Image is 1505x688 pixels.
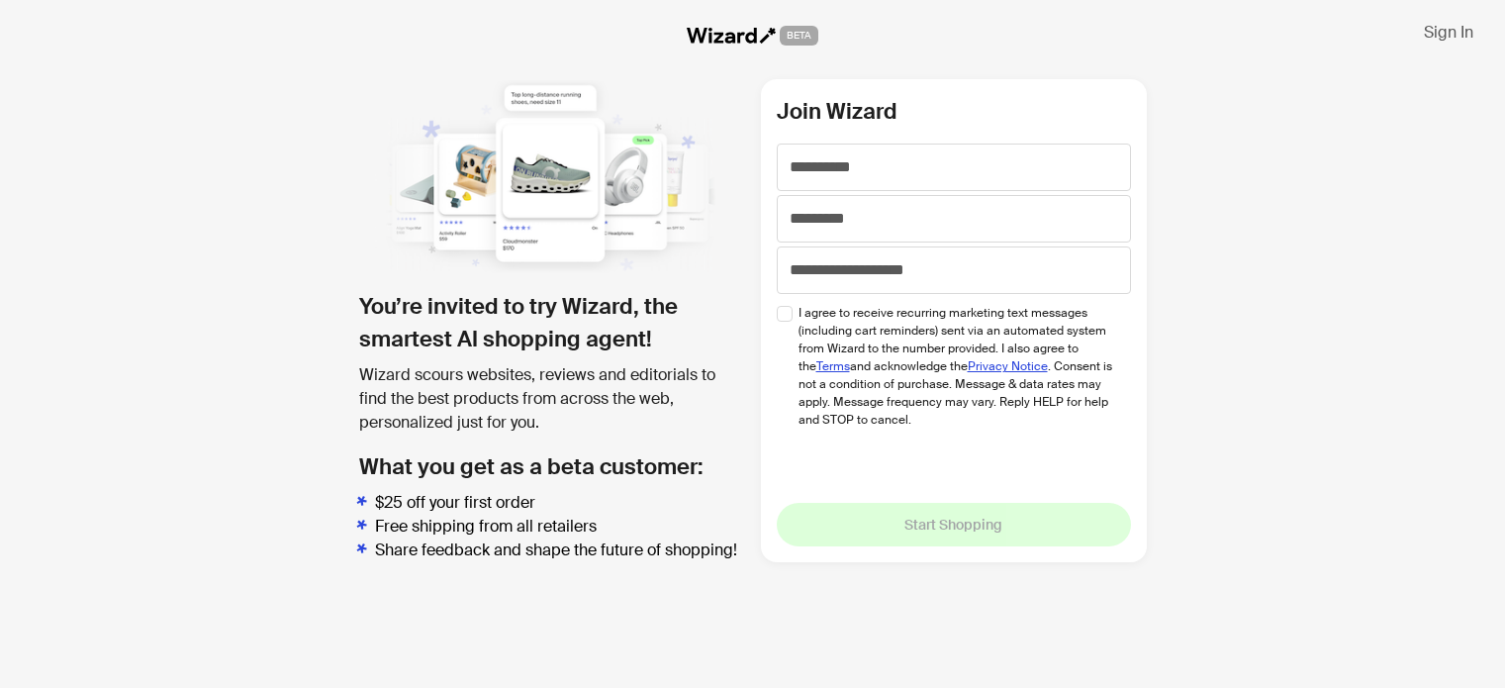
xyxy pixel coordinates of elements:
h2: What you get as a beta customer: [359,450,745,483]
li: Free shipping from all retailers [375,515,745,539]
a: Privacy Notice [968,358,1048,374]
li: $25 off your first order [375,491,745,515]
span: I agree to receive recurring marketing text messages (including cart reminders) sent via an autom... [799,304,1116,429]
span: BETA [780,26,818,46]
button: Sign In [1408,16,1489,48]
div: Wizard scours websites, reviews and editorials to find the best products from across the web, per... [359,363,745,435]
li: Share feedback and shape the future of shopping! [375,539,745,562]
h2: Join Wizard [777,95,1131,128]
h1: You’re invited to try Wizard, the smartest AI shopping agent! [359,290,745,355]
button: Start Shopping [777,503,1131,546]
span: Sign In [1424,22,1473,43]
a: Terms [816,358,850,374]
